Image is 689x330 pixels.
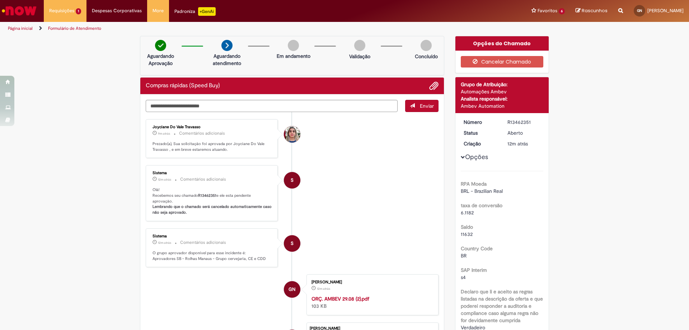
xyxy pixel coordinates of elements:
[461,252,467,259] span: BR
[311,295,431,310] div: 103 KB
[153,141,272,152] p: Prezado(a), Sua solicitação foi aprovada por Joyciane Do Vale Travasso , e em breve estaremos atu...
[415,53,438,60] p: Concluído
[146,100,398,112] textarea: Digite sua mensagem aqui...
[461,288,543,324] b: Declaro que li e aceito as regras listadas na descrição da oferta e que poderei responder a audit...
[179,130,225,136] small: Comentários adicionais
[158,177,171,182] span: 12m atrás
[507,140,541,147] div: 29/08/2025 13:16:55
[153,234,272,238] div: Sistema
[461,209,474,216] span: 6.1182
[421,40,432,51] img: img-circle-grey.png
[284,172,300,189] div: System
[458,129,502,136] dt: Status
[647,8,684,14] span: [PERSON_NAME]
[158,131,170,136] time: 29/08/2025 13:20:15
[461,245,493,252] b: Country Code
[420,103,434,109] span: Enviar
[284,126,300,143] div: Joyciane Do Vale Travasso
[354,40,365,51] img: img-circle-grey.png
[349,53,370,60] p: Validação
[180,176,226,182] small: Comentários adicionais
[289,281,295,298] span: GN
[158,241,171,245] time: 29/08/2025 13:17:04
[158,131,170,136] span: 9m atrás
[405,100,439,112] button: Enviar
[461,88,544,95] div: Automações Ambev
[153,7,164,14] span: More
[317,287,330,291] span: 12m atrás
[461,202,502,209] b: taxa de conversão
[461,95,544,102] div: Analista responsável:
[538,7,557,14] span: Favoritos
[8,25,33,31] a: Página inicial
[153,250,272,261] p: O grupo aprovador disponível para esse incidente é: Aprovadores SB - Rolhas Manaus - Grupo cervej...
[210,52,244,67] p: Aguardando atendimento
[507,140,528,147] span: 12m atrás
[143,52,178,67] p: Aguardando Aprovação
[637,8,642,13] span: GN
[461,102,544,110] div: Ambev Automation
[1,4,38,18] img: ServiceNow
[458,118,502,126] dt: Número
[174,7,216,16] div: Padroniza
[153,125,272,129] div: Joyciane Do Vale Travasso
[48,25,101,31] a: Formulário de Atendimento
[158,177,171,182] time: 29/08/2025 13:17:07
[5,22,454,35] ul: Trilhas de página
[507,129,541,136] div: Aberto
[155,40,166,51] img: check-circle-green.png
[461,81,544,88] div: Grupo de Atribuição:
[461,274,466,280] span: s4
[198,193,216,198] b: R13462351
[198,7,216,16] p: +GenAi
[284,281,300,298] div: GABRIELLY RODRIGUES DO NASCIMENTO
[180,240,226,246] small: Comentários adicionais
[284,235,300,252] div: System
[76,8,81,14] span: 1
[153,204,273,215] b: Lembrando que o chamado será cancelado automaticamente caso não seja aprovado.
[461,56,544,68] button: Cancelar Chamado
[455,36,549,51] div: Opções do Chamado
[461,231,473,237] span: 11632
[291,235,294,252] span: S
[291,172,294,189] span: S
[461,188,503,194] span: BRL - Brazilian Real
[153,187,272,215] p: Olá! Recebemos seu chamado e ele esta pendente aprovação.
[507,118,541,126] div: R13462351
[311,280,431,284] div: [PERSON_NAME]
[277,52,310,60] p: Em andamento
[146,83,220,89] h2: Compras rápidas (Speed Buy) Histórico de tíquete
[507,140,528,147] time: 29/08/2025 13:16:55
[461,181,487,187] b: RPA Moeda
[49,7,74,14] span: Requisições
[461,224,473,230] b: Saldo
[582,7,608,14] span: Rascunhos
[458,140,502,147] dt: Criação
[158,241,171,245] span: 12m atrás
[288,40,299,51] img: img-circle-grey.png
[429,81,439,90] button: Adicionar anexos
[559,8,565,14] span: 6
[317,287,330,291] time: 29/08/2025 13:16:42
[221,40,233,51] img: arrow-next.png
[461,267,487,273] b: SAP Interim
[311,296,369,302] a: ORÇ. AMBEV 29.08 (2).pdf
[153,171,272,175] div: Sistema
[92,7,142,14] span: Despesas Corporativas
[576,8,608,14] a: Rascunhos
